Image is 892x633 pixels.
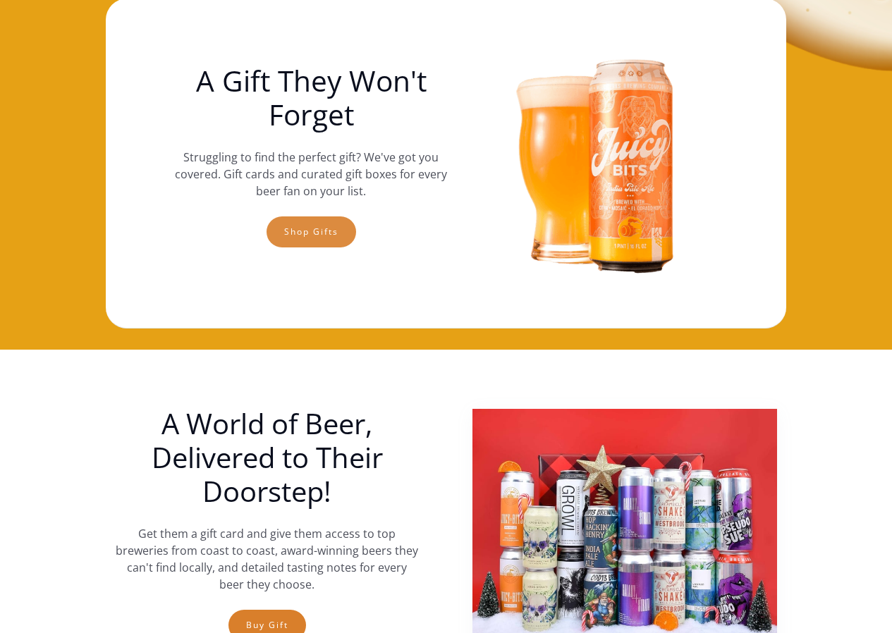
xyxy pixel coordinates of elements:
h1: A Gift They Won't Forget [164,64,458,132]
p: Get them a gift card and give them access to top breweries from coast to coast, award-winning bee... [115,525,420,593]
h1: A World of Beer, Delivered to Their Doorstep! [115,407,420,508]
p: Struggling to find the perfect gift? We've got you covered. Gift cards and curated gift boxes for... [164,149,458,199]
a: Shop gifts [267,216,356,247]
